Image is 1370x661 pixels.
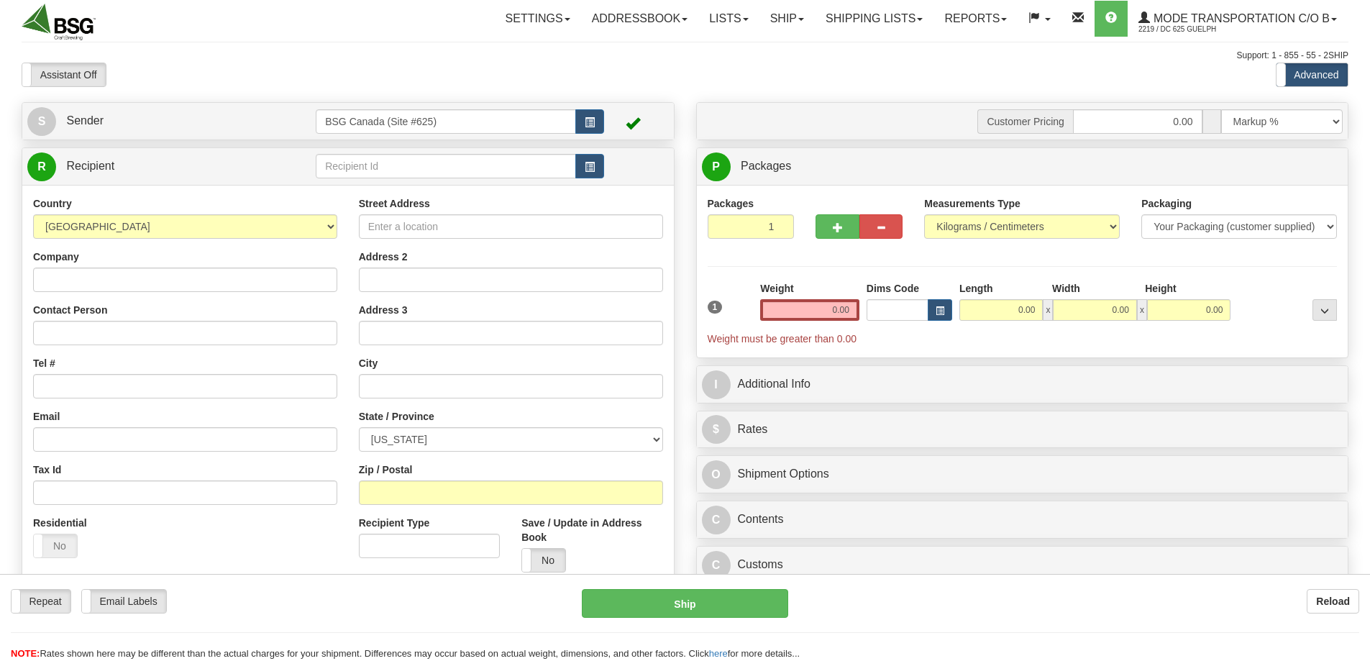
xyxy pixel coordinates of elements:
[959,281,993,296] label: Length
[359,409,434,424] label: State / Province
[760,281,793,296] label: Weight
[33,516,87,530] label: Residential
[316,154,576,178] input: Recipient Id
[759,1,815,37] a: Ship
[66,114,104,127] span: Sender
[359,516,430,530] label: Recipient Type
[702,506,731,534] span: C
[66,160,114,172] span: Recipient
[702,551,731,580] span: C
[1043,299,1053,321] span: x
[22,50,1348,62] div: Support: 1 - 855 - 55 - 2SHIP
[1145,281,1177,296] label: Height
[33,303,107,317] label: Contact Person
[521,516,662,544] label: Save / Update in Address Book
[1337,257,1369,404] iframe: chat widget
[1150,12,1330,24] span: Mode Transportation c/o B
[708,301,723,314] span: 1
[709,648,728,659] a: here
[1138,22,1246,37] span: 2219 / DC 625 Guelph
[359,356,378,370] label: City
[815,1,933,37] a: Shipping lists
[1141,196,1192,211] label: Packaging
[495,1,581,37] a: Settings
[359,196,430,211] label: Street Address
[34,534,77,557] label: No
[702,505,1343,534] a: CContents
[33,356,55,370] label: Tel #
[12,590,70,613] label: Repeat
[741,160,791,172] span: Packages
[933,1,1018,37] a: Reports
[22,63,106,86] label: Assistant Off
[33,409,60,424] label: Email
[702,550,1343,580] a: CCustoms
[11,648,40,659] span: NOTE:
[27,106,316,136] a: S Sender
[702,370,731,399] span: I
[698,1,759,37] a: Lists
[359,303,408,317] label: Address 3
[359,250,408,264] label: Address 2
[582,589,788,618] button: Ship
[708,333,857,345] span: Weight must be greater than 0.00
[1307,589,1359,614] button: Reload
[702,370,1343,399] a: IAdditional Info
[1137,299,1147,321] span: x
[702,460,1343,489] a: OShipment Options
[581,1,699,37] a: Addressbook
[702,460,731,489] span: O
[359,214,663,239] input: Enter a location
[1316,596,1350,607] b: Reload
[33,250,79,264] label: Company
[359,462,413,477] label: Zip / Postal
[702,415,731,444] span: $
[1312,299,1337,321] div: ...
[1128,1,1348,37] a: Mode Transportation c/o B 2219 / DC 625 Guelph
[1277,63,1348,86] label: Advanced
[22,4,96,40] img: logo2219.jpg
[27,107,56,136] span: S
[82,590,166,613] label: Email Labels
[27,152,56,181] span: R
[27,152,284,181] a: R Recipient
[708,196,754,211] label: Packages
[1052,281,1080,296] label: Width
[33,462,61,477] label: Tax Id
[702,415,1343,445] a: $Rates
[977,109,1072,134] span: Customer Pricing
[867,281,919,296] label: Dims Code
[702,152,731,181] span: P
[924,196,1020,211] label: Measurements Type
[522,549,565,572] label: No
[702,152,1343,181] a: P Packages
[316,109,576,134] input: Sender Id
[33,196,72,211] label: Country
